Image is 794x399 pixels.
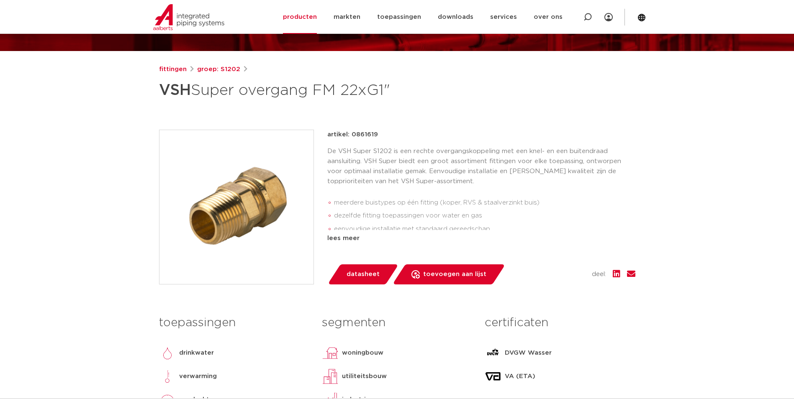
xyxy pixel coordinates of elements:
img: Product Image for VSH Super overgang FM 22xG1" [159,130,313,284]
a: datasheet [327,264,398,284]
img: utiliteitsbouw [322,368,339,385]
h3: certificaten [485,315,635,331]
h3: toepassingen [159,315,309,331]
h3: segmenten [322,315,472,331]
img: woningbouw [322,345,339,361]
p: VA (ETA) [505,371,535,381]
strong: VSH [159,83,191,98]
span: deel: [592,269,606,279]
p: woningbouw [342,348,383,358]
p: artikel: 0861619 [327,130,378,140]
p: drinkwater [179,348,214,358]
p: De VSH Super S1202 is een rechte overgangskoppeling met een knel- en een buitendraad aansluiting.... [327,146,635,187]
span: datasheet [347,268,380,281]
li: meerdere buistypes op één fitting (koper, RVS & staalverzinkt buis) [334,196,635,210]
li: eenvoudige installatie met standaard gereedschap [334,223,635,236]
p: utiliteitsbouw [342,371,387,381]
h1: Super overgang FM 22xG1" [159,78,473,103]
p: DVGW Wasser [505,348,552,358]
div: lees meer [327,233,635,243]
span: toevoegen aan lijst [423,268,486,281]
img: verwarming [159,368,176,385]
p: verwarming [179,371,217,381]
a: fittingen [159,64,187,74]
img: VA (ETA) [485,368,501,385]
a: groep: S1202 [197,64,240,74]
li: dezelfde fitting toepassingen voor water en gas [334,209,635,223]
img: drinkwater [159,345,176,361]
img: DVGW Wasser [485,345,501,361]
